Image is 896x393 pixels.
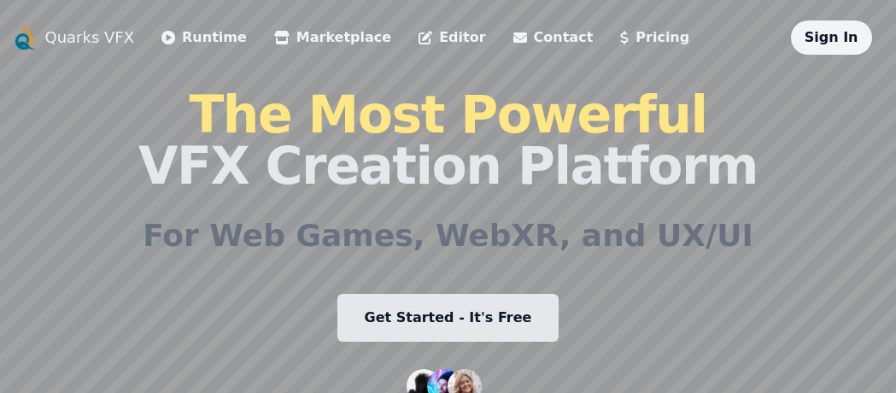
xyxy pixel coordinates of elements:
a: Quarks VFX [45,26,135,50]
span: The Most Powerful [189,85,706,144]
a: Sign In [805,29,858,45]
a: Marketplace [274,27,391,48]
h2: For Web Games, WebXR, and UX/UI [143,219,753,253]
a: Editor [419,27,485,48]
a: Contact [513,27,594,48]
a: Runtime [161,27,247,48]
a: Get Started - It's Free [337,294,559,342]
a: Pricing [620,27,689,48]
h1: VFX Creation Platform [138,89,758,191]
